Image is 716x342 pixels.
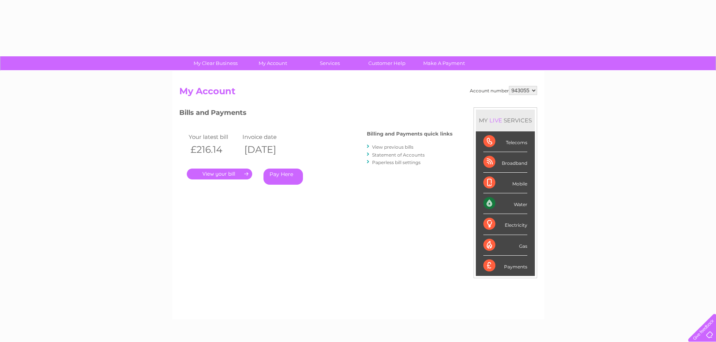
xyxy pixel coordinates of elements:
h3: Bills and Payments [179,107,453,121]
div: Mobile [483,173,527,193]
td: Invoice date [241,132,295,142]
h2: My Account [179,86,537,100]
div: Electricity [483,214,527,235]
a: Customer Help [356,56,418,70]
a: My Clear Business [185,56,247,70]
div: Broadband [483,152,527,173]
a: Statement of Accounts [372,152,425,158]
th: £216.14 [187,142,241,157]
h4: Billing and Payments quick links [367,131,453,137]
th: [DATE] [241,142,295,157]
a: Paperless bill settings [372,160,421,165]
a: Pay Here [263,169,303,185]
div: Account number [470,86,537,95]
a: Make A Payment [413,56,475,70]
div: Water [483,193,527,214]
div: MY SERVICES [476,110,535,131]
div: LIVE [488,117,504,124]
a: Services [299,56,361,70]
a: . [187,169,252,179]
div: Telecoms [483,131,527,152]
td: Your latest bill [187,132,241,142]
a: View previous bills [372,144,413,150]
a: My Account [242,56,304,70]
div: Payments [483,256,527,276]
div: Gas [483,235,527,256]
